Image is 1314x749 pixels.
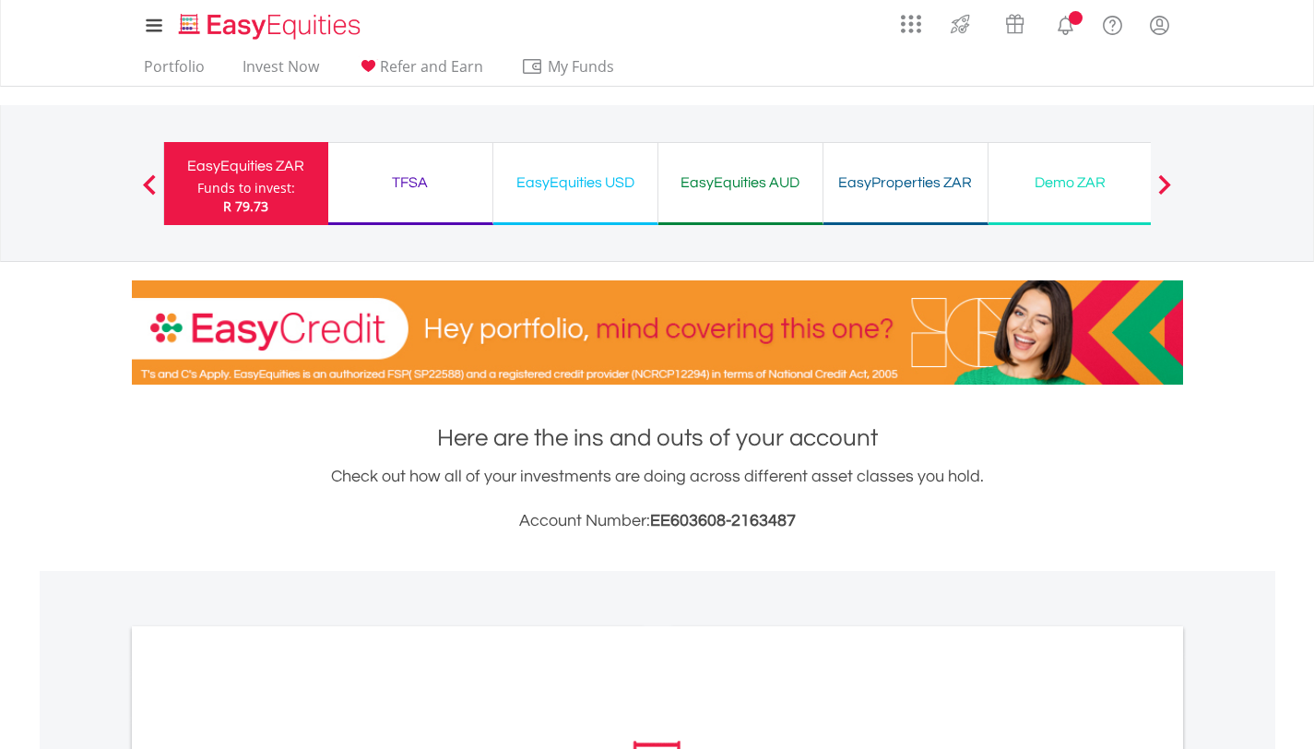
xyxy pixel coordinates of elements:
a: Invest Now [235,57,326,86]
span: My Funds [521,54,642,78]
a: Refer and Earn [349,57,491,86]
a: Home page [172,5,368,42]
span: EE603608-2163487 [650,512,796,529]
a: AppsGrid [889,5,933,34]
a: Notifications [1042,5,1089,42]
img: EasyCredit Promotion Banner [132,280,1183,385]
div: TFSA [339,170,481,196]
div: Demo ZAR [1000,170,1142,196]
div: EasyEquities ZAR [175,153,317,179]
img: thrive-v2.svg [945,9,976,39]
span: R 79.73 [223,197,268,215]
span: Refer and Earn [380,56,483,77]
h1: Here are the ins and outs of your account [132,422,1183,455]
div: EasyEquities AUD [669,170,811,196]
a: Vouchers [988,5,1042,39]
div: Check out how all of your investments are doing across different asset classes you hold. [132,464,1183,534]
img: EasyEquities_Logo.png [175,11,368,42]
a: FAQ's and Support [1089,5,1136,42]
a: Portfolio [136,57,212,86]
button: Next [1146,184,1183,202]
img: grid-menu-icon.svg [901,14,921,34]
img: vouchers-v2.svg [1000,9,1030,39]
h3: Account Number: [132,508,1183,534]
div: Funds to invest: [197,179,295,197]
div: EasyProperties ZAR [835,170,977,196]
div: EasyEquities USD [504,170,646,196]
a: My Profile [1136,5,1183,45]
button: Previous [131,184,168,202]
